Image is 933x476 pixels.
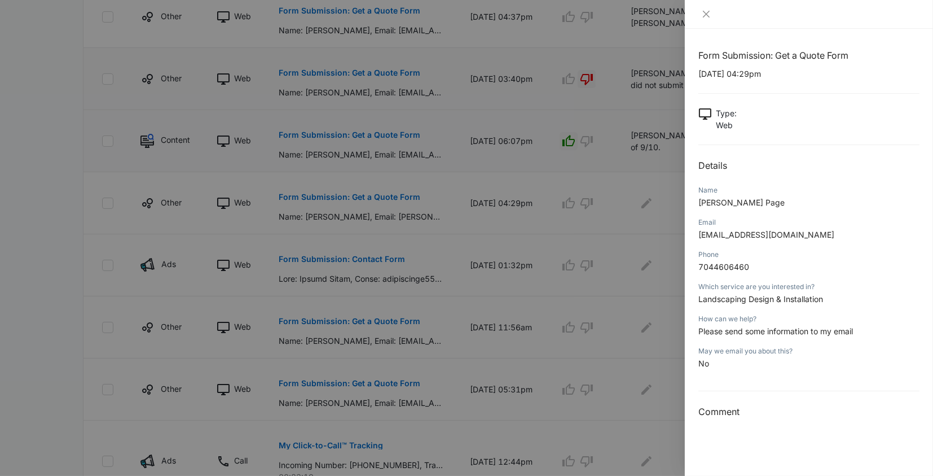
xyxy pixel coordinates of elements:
span: Landscaping Design & Installation [698,294,823,304]
p: Web [716,119,737,131]
div: How can we help? [698,314,919,324]
span: No [698,359,709,368]
p: Type : [716,107,737,119]
h2: Details [698,159,919,172]
div: Phone [698,250,919,260]
span: [EMAIL_ADDRESS][DOMAIN_NAME] [698,230,834,239]
button: Close [698,9,714,19]
span: [PERSON_NAME] Page [698,198,785,207]
h3: Comment [698,405,919,418]
div: Which service are you interested in? [698,282,919,292]
p: [DATE] 04:29pm [698,68,919,80]
div: Name [698,185,919,195]
span: close [702,10,711,19]
span: 7044606460 [698,262,749,272]
span: Please send some information to my email [698,326,853,336]
div: May we email you about this? [698,346,919,356]
div: Email [698,217,919,228]
h1: Form Submission: Get a Quote Form [698,49,919,62]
